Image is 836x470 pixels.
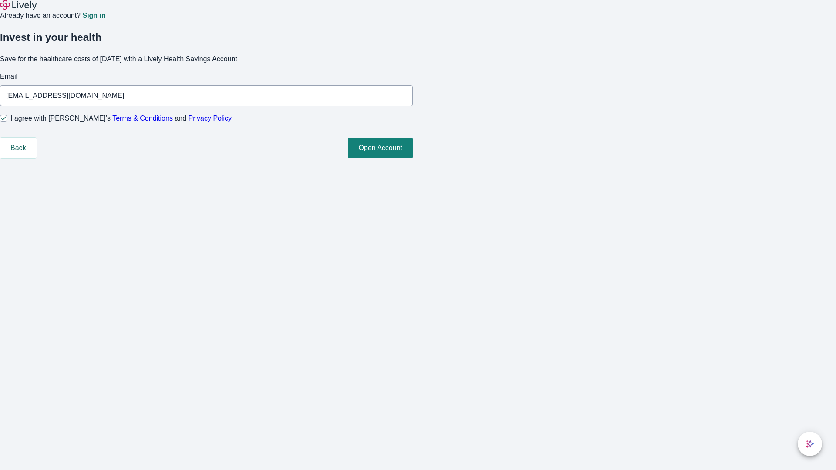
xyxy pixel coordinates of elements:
a: Terms & Conditions [112,114,173,122]
span: I agree with [PERSON_NAME]’s and [10,113,232,124]
a: Privacy Policy [189,114,232,122]
a: Sign in [82,12,105,19]
button: Open Account [348,138,413,158]
svg: Lively AI Assistant [806,440,814,448]
button: chat [798,432,822,456]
